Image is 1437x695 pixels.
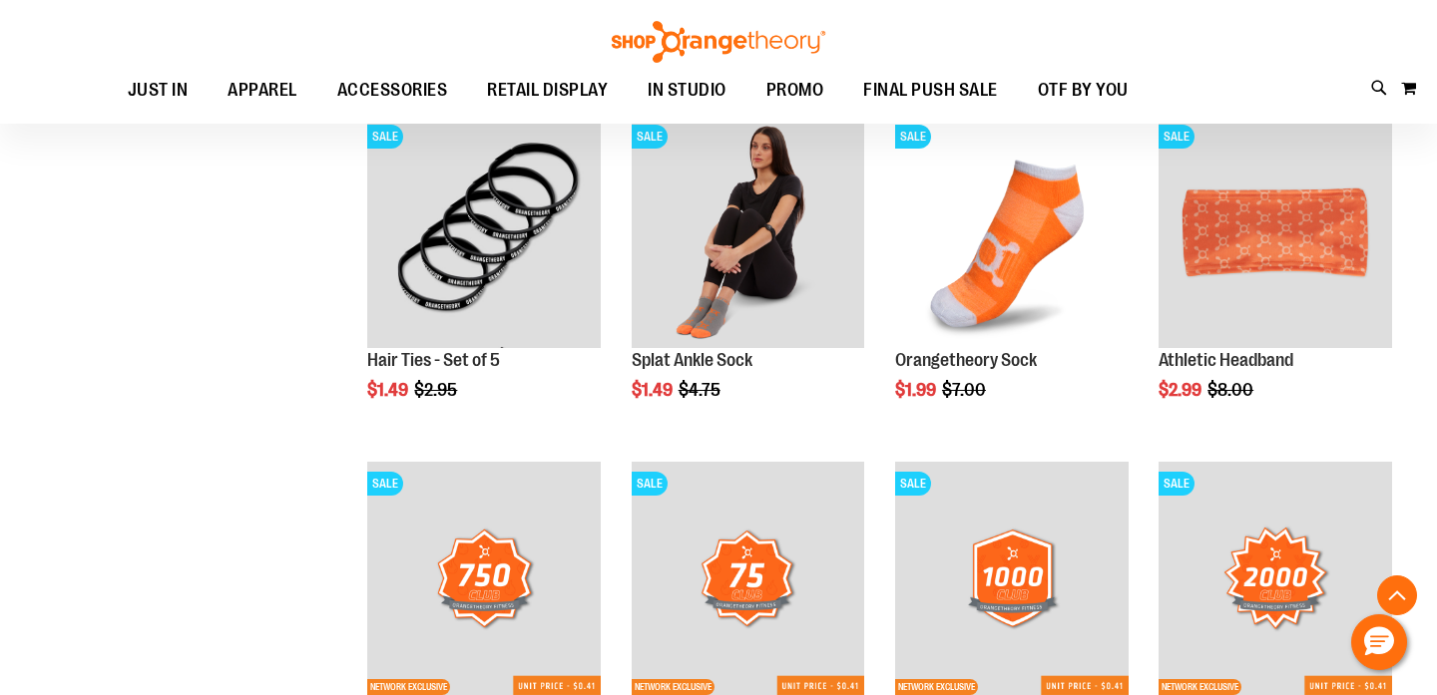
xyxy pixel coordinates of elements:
a: Hair Ties - Set of 5 [367,350,500,370]
span: $1.99 [895,380,939,400]
span: ACCESSORIES [337,68,448,113]
a: RETAIL DISPLAY [467,68,628,114]
img: Product image for Orangetheory Sock [895,115,1129,348]
span: $2.99 [1159,380,1204,400]
span: SALE [895,125,931,149]
img: Product image for Athletic Headband [1159,115,1392,348]
a: FINAL PUSH SALE [843,68,1018,113]
span: RETAIL DISPLAY [487,68,608,113]
button: Back To Top [1377,575,1417,615]
span: $1.49 [632,380,676,400]
a: Hair Ties - Set of 5SALE [367,115,601,351]
a: Product image for Splat Ankle SockSALE [632,115,865,351]
span: $1.49 [367,380,411,400]
a: Athletic Headband [1159,350,1293,370]
a: JUST IN [108,68,209,114]
span: $2.95 [414,380,460,400]
img: Shop Orangetheory [609,21,828,63]
span: FINAL PUSH SALE [863,68,998,113]
img: 2000 Club Milestone Sticker - Pack of 12 [1159,462,1392,695]
span: SALE [367,472,403,496]
a: Product image for Orangetheory SockSALE [895,115,1129,351]
img: Product image for Splat Ankle Sock [632,115,865,348]
span: OTF BY YOU [1038,68,1129,113]
img: 750 Club Milestone Sticker - Pack of 12 [367,462,601,695]
span: NETWORK EXCLUSIVE [895,679,978,695]
div: product [885,105,1139,452]
span: SALE [632,472,668,496]
a: ACCESSORIES [317,68,468,114]
div: product [1149,105,1402,452]
span: SALE [632,125,668,149]
span: NETWORK EXCLUSIVE [1159,679,1241,695]
span: SALE [367,125,403,149]
a: Product image for Athletic HeadbandSALE [1159,115,1392,351]
span: APPAREL [228,68,297,113]
a: Orangetheory Sock [895,350,1037,370]
a: APPAREL [208,68,317,114]
img: 75 Club Milestone Sticker - Pack of 12 [632,462,865,695]
a: IN STUDIO [628,68,746,114]
div: product [357,105,611,452]
span: SALE [1159,125,1195,149]
span: NETWORK EXCLUSIVE [632,679,715,695]
span: JUST IN [128,68,189,113]
span: NETWORK EXCLUSIVE [367,679,450,695]
span: IN STUDIO [648,68,726,113]
span: $8.00 [1207,380,1256,400]
span: PROMO [766,68,824,113]
span: SALE [895,472,931,496]
span: SALE [1159,472,1195,496]
button: Hello, have a question? Let’s chat. [1351,614,1407,670]
img: 1000 Club Milestone Sticker - Pack of 12 [895,462,1129,695]
a: OTF BY YOU [1018,68,1149,114]
div: product [622,105,875,452]
span: $7.00 [942,380,989,400]
span: $4.75 [679,380,723,400]
a: Splat Ankle Sock [632,350,752,370]
img: Hair Ties - Set of 5 [367,115,601,348]
a: PROMO [746,68,844,114]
